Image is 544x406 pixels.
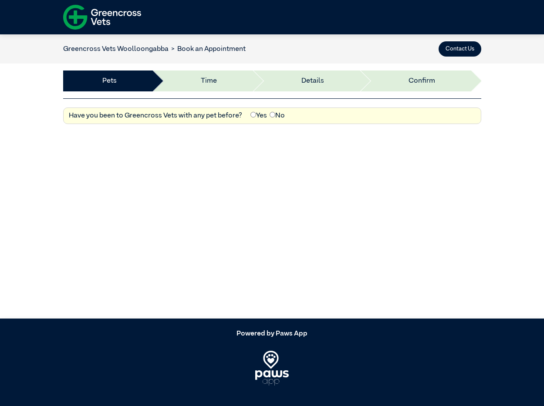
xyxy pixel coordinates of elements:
input: Yes [250,112,256,117]
img: PawsApp [255,351,289,386]
nav: breadcrumb [63,44,246,54]
button: Contact Us [439,41,481,57]
h5: Powered by Paws App [63,330,481,338]
li: Book an Appointment [169,44,246,54]
img: f-logo [63,2,141,32]
label: Have you been to Greencross Vets with any pet before? [69,111,242,121]
label: Yes [250,111,267,121]
input: No [270,112,275,117]
a: Pets [102,76,117,86]
a: Greencross Vets Woolloongabba [63,46,169,53]
label: No [270,111,285,121]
